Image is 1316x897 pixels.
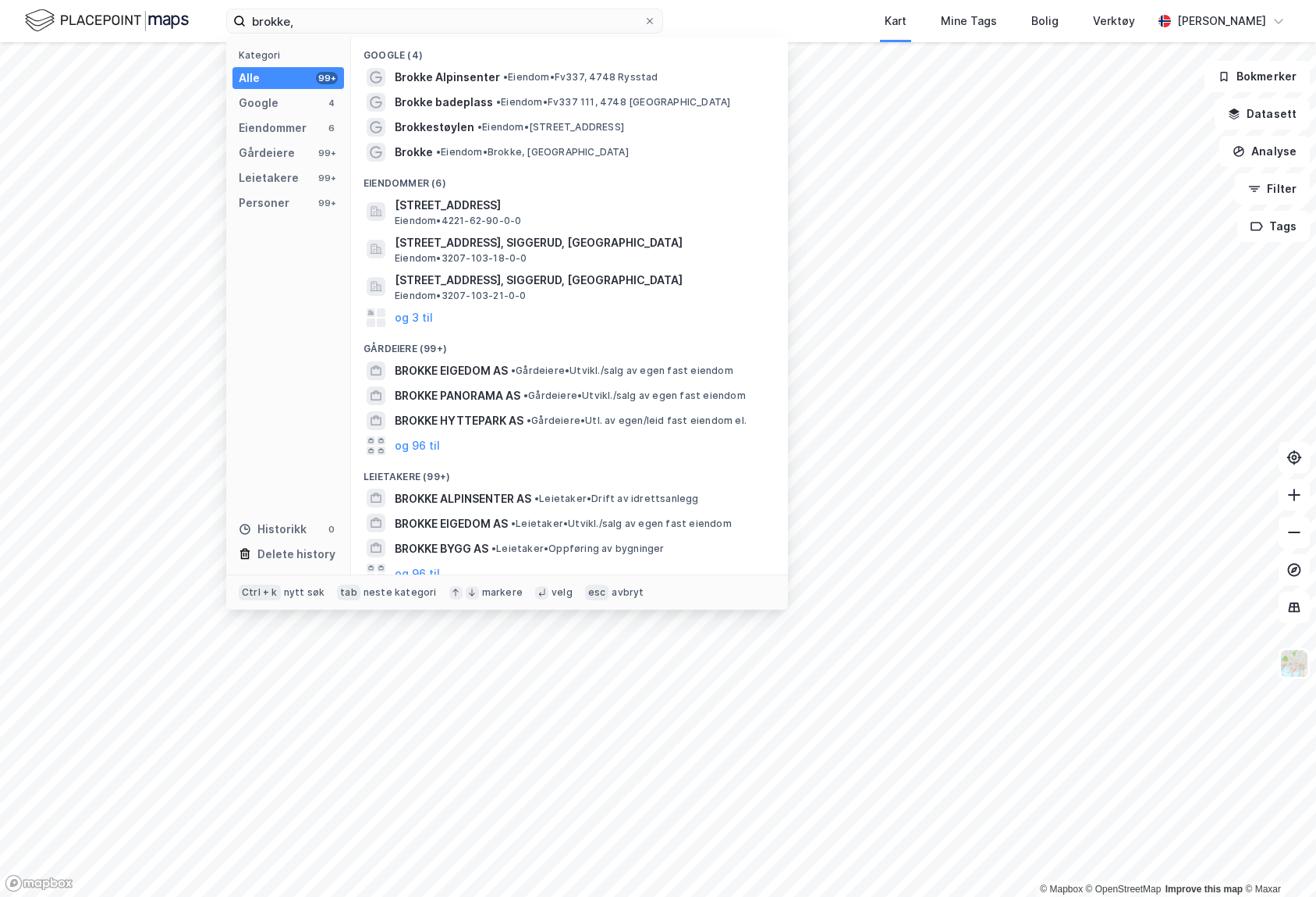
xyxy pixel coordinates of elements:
[395,271,769,290] span: [STREET_ADDRESS], SIGGERUD, [GEOGRAPHIC_DATA]
[239,169,299,187] div: Leietakere
[395,308,433,327] button: og 3 til
[523,390,528,401] span: •
[395,386,520,405] span: BROKKE PANORAMA AS
[337,585,360,600] div: tab
[395,196,769,215] span: [STREET_ADDRESS]
[477,121,624,133] span: Eiendom • [STREET_ADDRESS]
[395,489,531,508] span: BROKKE ALPINSENTER AS
[534,493,539,504] span: •
[1040,884,1083,895] a: Mapbox
[523,390,746,402] span: Gårdeiere • Utvikl./salg av egen fast eiendom
[325,97,338,109] div: 4
[395,436,440,455] button: og 96 til
[1237,211,1310,242] button: Tags
[351,330,788,358] div: Gårdeiere (99+)
[395,539,488,558] span: BROKKE BYGG AS
[239,585,281,600] div: Ctrl + k
[239,119,307,137] div: Eiendommer
[5,874,73,892] a: Mapbox homepage
[239,49,344,61] div: Kategori
[395,93,493,112] span: Brokke badeplass
[316,147,338,159] div: 99+
[395,564,440,582] button: og 96 til
[491,543,496,554] span: •
[395,118,474,137] span: Brokkestøylen
[1238,822,1316,897] iframe: Chat Widget
[477,121,482,133] span: •
[395,361,508,380] span: BROKKE EIGEDOM AS
[503,71,508,83] span: •
[239,194,289,212] div: Personer
[25,7,189,34] img: logo.f888ab2527a4732fd821a326f86c7f29.svg
[239,69,260,87] div: Alle
[395,233,769,252] span: [STREET_ADDRESS], SIGGERUD, [GEOGRAPHIC_DATA]
[534,493,699,505] span: Leietaker • Drift av idrettsanlegg
[395,411,523,430] span: BROKKE HYTTEPARK AS
[491,543,665,555] span: Leietaker • Oppføring av bygninger
[511,518,732,530] span: Leietaker • Utvikl./salg av egen fast eiendom
[1177,12,1266,30] div: [PERSON_NAME]
[885,12,906,30] div: Kart
[351,37,788,65] div: Google (4)
[1219,136,1310,167] button: Analyse
[527,415,747,427] span: Gårdeiere • Utl. av egen/leid fast eiendom el.
[1093,12,1135,30] div: Verktøy
[395,514,508,533] span: BROKKE EIGEDOM AS
[351,165,788,193] div: Eiendommer (6)
[482,586,523,599] div: markere
[395,290,527,302] span: Eiendom • 3207-103-21-0-0
[612,586,644,599] div: avbryt
[511,365,733,377] span: Gårdeiere • Utvikl./salg av egen fast eiendom
[1086,884,1162,895] a: OpenStreetMap
[1279,649,1309,678] img: Z
[1204,61,1310,92] button: Bokmerker
[1235,173,1310,205] button: Filter
[552,586,573,599] div: velg
[239,144,295,162] div: Gårdeiere
[364,586,437,599] div: neste kategori
[239,520,307,539] div: Historikk
[395,252,527,265] span: Eiendom • 3207-103-18-0-0
[351,458,788,486] div: Leietakere (99+)
[496,96,501,108] span: •
[511,518,516,529] span: •
[316,197,338,209] div: 99+
[1165,884,1243,895] a: Improve this map
[239,94,278,112] div: Google
[496,96,730,109] span: Eiendom • Fv337 111, 4748 [GEOGRAPHIC_DATA]
[511,365,516,376] span: •
[395,215,521,227] span: Eiendom • 4221-62-90-0-0
[436,146,629,158] span: Eiendom • Brokke, [GEOGRAPHIC_DATA]
[246,9,644,33] input: Søk på adresse, matrikkel, gårdeiere, leietakere eller personer
[316,72,338,84] div: 99+
[395,143,433,162] span: Brokke
[325,523,338,536] div: 0
[1215,98,1310,130] button: Datasett
[585,585,609,600] div: esc
[284,586,325,599] div: nytt søk
[395,68,500,87] span: Brokke Alpinsenter
[257,545,335,564] div: Delete history
[316,172,338,184] div: 99+
[941,12,997,30] div: Mine Tags
[436,146,441,158] span: •
[325,122,338,134] div: 6
[1031,12,1059,30] div: Bolig
[503,71,658,84] span: Eiendom • Fv337, 4748 Rysstad
[527,415,531,426] span: •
